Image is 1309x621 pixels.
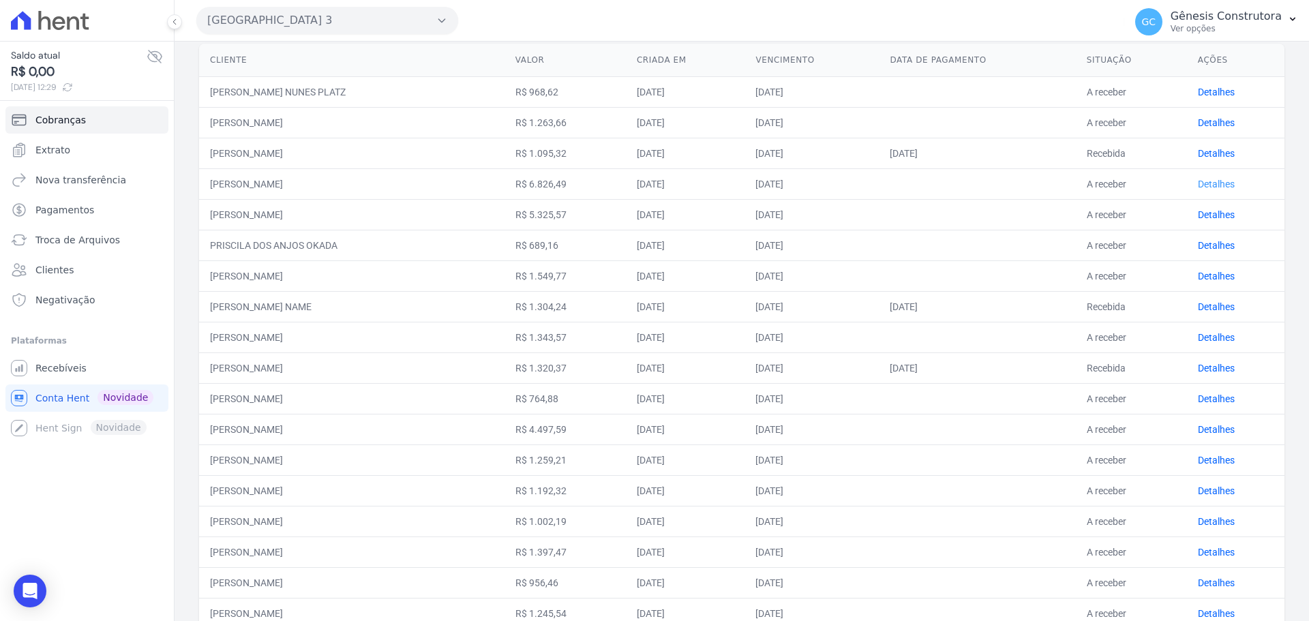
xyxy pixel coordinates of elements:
[744,168,879,199] td: [DATE]
[505,414,626,444] td: R$ 4.497,59
[1076,352,1187,383] td: Recebida
[1076,444,1187,475] td: A receber
[199,383,505,414] td: [PERSON_NAME]
[1187,44,1284,77] th: Ações
[505,567,626,598] td: R$ 956,46
[1198,271,1235,282] a: Detalhes
[505,199,626,230] td: R$ 5.325,57
[879,138,1075,168] td: [DATE]
[5,106,168,134] a: Cobranças
[11,81,147,93] span: [DATE] 12:29
[1124,3,1309,41] button: GC Gênesis Construtora Ver opções
[199,168,505,199] td: [PERSON_NAME]
[505,260,626,291] td: R$ 1.549,77
[626,444,745,475] td: [DATE]
[1076,567,1187,598] td: A receber
[505,168,626,199] td: R$ 6.826,49
[505,107,626,138] td: R$ 1.263,66
[1076,506,1187,536] td: A receber
[199,230,505,260] td: PRISCILA DOS ANJOS OKADA
[1076,76,1187,107] td: A receber
[199,444,505,475] td: [PERSON_NAME]
[744,76,879,107] td: [DATE]
[1198,547,1235,558] a: Detalhes
[626,230,745,260] td: [DATE]
[626,199,745,230] td: [DATE]
[1076,475,1187,506] td: A receber
[11,333,163,349] div: Plataformas
[1198,117,1235,128] a: Detalhes
[505,76,626,107] td: R$ 968,62
[35,173,126,187] span: Nova transferência
[199,44,505,77] th: Cliente
[1076,414,1187,444] td: A receber
[744,44,879,77] th: Vencimento
[744,536,879,567] td: [DATE]
[5,354,168,382] a: Recebíveis
[1141,17,1156,27] span: GC
[626,383,745,414] td: [DATE]
[626,291,745,322] td: [DATE]
[199,291,505,322] td: [PERSON_NAME] NAME
[1076,260,1187,291] td: A receber
[199,352,505,383] td: [PERSON_NAME]
[5,166,168,194] a: Nova transferência
[1076,44,1187,77] th: Situação
[1076,230,1187,260] td: A receber
[505,138,626,168] td: R$ 1.095,32
[744,383,879,414] td: [DATE]
[744,260,879,291] td: [DATE]
[5,136,168,164] a: Extrato
[626,506,745,536] td: [DATE]
[626,352,745,383] td: [DATE]
[1076,107,1187,138] td: A receber
[505,444,626,475] td: R$ 1.259,21
[1198,87,1235,97] a: Detalhes
[5,286,168,314] a: Negativação
[744,567,879,598] td: [DATE]
[505,322,626,352] td: R$ 1.343,57
[97,390,153,405] span: Novidade
[1198,363,1235,374] a: Detalhes
[744,352,879,383] td: [DATE]
[199,138,505,168] td: [PERSON_NAME]
[626,322,745,352] td: [DATE]
[1076,383,1187,414] td: A receber
[199,536,505,567] td: [PERSON_NAME]
[1076,291,1187,322] td: Recebida
[35,263,74,277] span: Clientes
[199,260,505,291] td: [PERSON_NAME]
[199,567,505,598] td: [PERSON_NAME]
[35,233,120,247] span: Troca de Arquivos
[744,138,879,168] td: [DATE]
[1198,455,1235,466] a: Detalhes
[1198,332,1235,343] a: Detalhes
[744,506,879,536] td: [DATE]
[744,475,879,506] td: [DATE]
[744,230,879,260] td: [DATE]
[35,113,86,127] span: Cobranças
[1198,209,1235,220] a: Detalhes
[744,414,879,444] td: [DATE]
[196,7,458,34] button: [GEOGRAPHIC_DATA] 3
[505,44,626,77] th: Valor
[199,414,505,444] td: [PERSON_NAME]
[879,44,1075,77] th: Data de pagamento
[5,256,168,284] a: Clientes
[199,322,505,352] td: [PERSON_NAME]
[35,293,95,307] span: Negativação
[744,444,879,475] td: [DATE]
[5,196,168,224] a: Pagamentos
[1076,322,1187,352] td: A receber
[5,384,168,412] a: Conta Hent Novidade
[11,106,163,442] nav: Sidebar
[1198,516,1235,527] a: Detalhes
[35,361,87,375] span: Recebíveis
[199,475,505,506] td: [PERSON_NAME]
[626,567,745,598] td: [DATE]
[744,322,879,352] td: [DATE]
[1198,179,1235,190] a: Detalhes
[1198,301,1235,312] a: Detalhes
[505,506,626,536] td: R$ 1.002,19
[199,199,505,230] td: [PERSON_NAME]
